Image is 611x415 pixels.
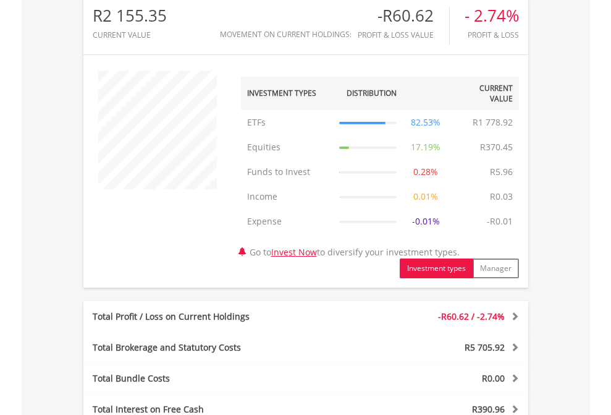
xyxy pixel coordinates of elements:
a: Invest Now [271,246,317,258]
div: Profit & Loss Value [358,31,449,39]
div: -R60.62 [358,7,449,25]
span: -R60.62 / -2.74% [438,310,505,322]
td: R0.03 [484,184,519,209]
div: Total Bundle Costs [83,372,343,385]
td: Income [241,184,334,209]
div: - 2.74% [465,7,519,25]
span: R0.00 [482,372,505,384]
th: Investment Types [241,77,334,110]
td: ETFs [241,110,334,135]
button: Manager [473,259,519,278]
div: R2 155.35 [93,7,167,25]
td: -R0.01 [481,209,519,234]
td: R1 778.92 [466,110,519,135]
div: Total Brokerage and Statutory Costs [83,341,343,354]
td: 17.19% [403,135,449,160]
div: CURRENT VALUE [93,31,167,39]
div: Distribution [347,88,397,98]
td: R370.45 [474,135,519,160]
td: Equities [241,135,334,160]
td: -0.01% [403,209,449,234]
span: R5 705.92 [465,341,505,353]
div: Profit & Loss [465,31,519,39]
td: Expense [241,209,334,234]
td: 0.28% [403,160,449,184]
td: 0.01% [403,184,449,209]
span: R390.96 [472,403,505,415]
div: Movement on Current Holdings: [220,30,352,38]
td: Funds to Invest [241,160,334,184]
div: Total Profit / Loss on Current Holdings [83,310,343,323]
th: Current Value [449,77,519,110]
td: 82.53% [403,110,449,135]
div: Go to to diversify your investment types. [232,64,528,278]
td: R5.96 [484,160,519,184]
button: Investment types [400,259,473,278]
